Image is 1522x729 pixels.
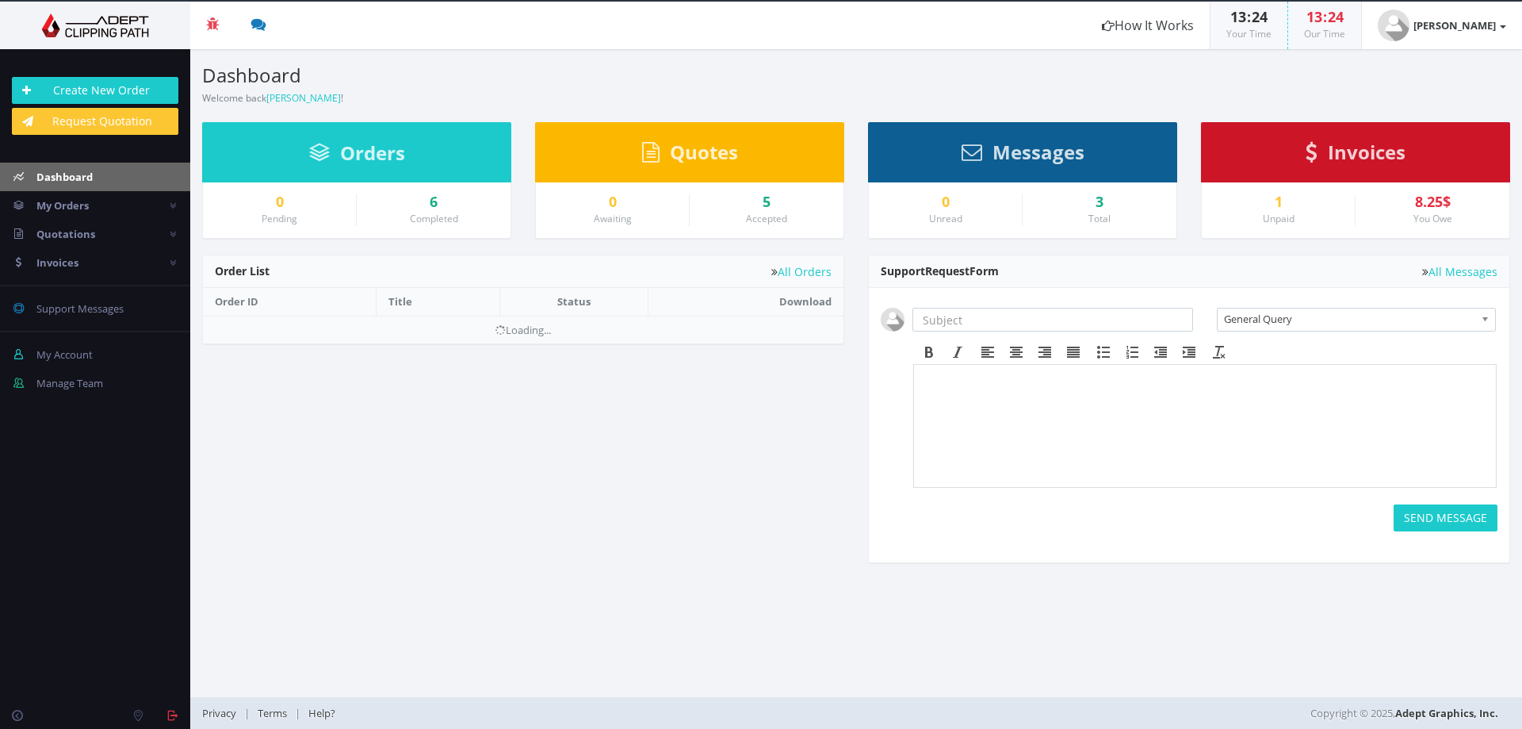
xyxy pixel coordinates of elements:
[250,706,295,720] a: Terms
[36,347,93,362] span: My Account
[771,266,832,278] a: All Orders
[962,148,1084,163] a: Messages
[881,263,999,278] span: Support Form
[309,149,405,163] a: Orders
[925,263,969,278] span: Request
[266,91,341,105] a: [PERSON_NAME]
[1263,212,1294,225] small: Unpaid
[1413,18,1496,33] strong: [PERSON_NAME]
[1002,342,1031,363] div: Align center
[594,212,632,225] small: Awaiting
[203,316,843,343] td: Loading...
[36,376,103,390] span: Manage Team
[1226,27,1272,40] small: Your Time
[1086,2,1210,49] a: How It Works
[300,706,343,720] a: Help?
[1328,139,1405,165] span: Invoices
[202,706,244,720] a: Privacy
[670,139,738,165] span: Quotes
[36,301,124,316] span: Support Messages
[340,140,405,166] span: Orders
[215,263,270,278] span: Order List
[36,198,89,213] span: My Orders
[203,288,377,316] th: Order ID
[642,148,738,163] a: Quotes
[929,212,962,225] small: Unread
[881,194,1010,210] a: 0
[262,212,297,225] small: Pending
[1328,7,1344,26] span: 24
[1175,342,1203,363] div: Increase indent
[1304,27,1345,40] small: Our Time
[992,139,1084,165] span: Messages
[1306,148,1405,163] a: Invoices
[943,342,972,363] div: Italic
[1306,7,1322,26] span: 13
[369,194,499,210] a: 6
[1059,342,1088,363] div: Justify
[648,288,843,316] th: Download
[1214,194,1343,210] a: 1
[973,342,1002,363] div: Align left
[1394,505,1497,531] button: SEND MESSAGE
[1205,342,1233,363] div: Clear formatting
[915,342,943,363] div: Bold
[914,365,1496,487] iframe: Rich Text Area. Press ALT-F9 for menu. Press ALT-F10 for toolbar. Press ALT-0 for help
[1310,705,1498,721] span: Copyright © 2025,
[202,91,343,105] small: Welcome back !
[881,308,904,332] img: user_default.jpg
[1395,706,1498,720] a: Adept Graphics, Inc.
[702,194,832,210] a: 5
[1252,7,1268,26] span: 24
[746,212,787,225] small: Accepted
[36,227,95,241] span: Quotations
[215,194,344,210] a: 0
[202,65,844,86] h3: Dashboard
[202,697,1074,729] div: | |
[36,255,78,270] span: Invoices
[410,212,458,225] small: Completed
[377,288,500,316] th: Title
[12,77,178,104] a: Create New Order
[1422,266,1497,278] a: All Messages
[12,13,178,37] img: Adept Graphics
[1322,7,1328,26] span: :
[1246,7,1252,26] span: :
[36,170,93,184] span: Dashboard
[12,108,178,135] a: Request Quotation
[1367,194,1497,210] div: 8.25$
[1230,7,1246,26] span: 13
[1224,309,1474,329] span: General Query
[1118,342,1146,363] div: Numbered list
[1034,194,1164,210] div: 3
[1413,212,1452,225] small: You Owe
[1088,212,1111,225] small: Total
[500,288,648,316] th: Status
[1031,342,1059,363] div: Align right
[1362,2,1522,49] a: [PERSON_NAME]
[912,308,1193,332] input: Subject
[1089,342,1118,363] div: Bullet list
[548,194,677,210] a: 0
[1378,10,1409,41] img: user_default.jpg
[1146,342,1175,363] div: Decrease indent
